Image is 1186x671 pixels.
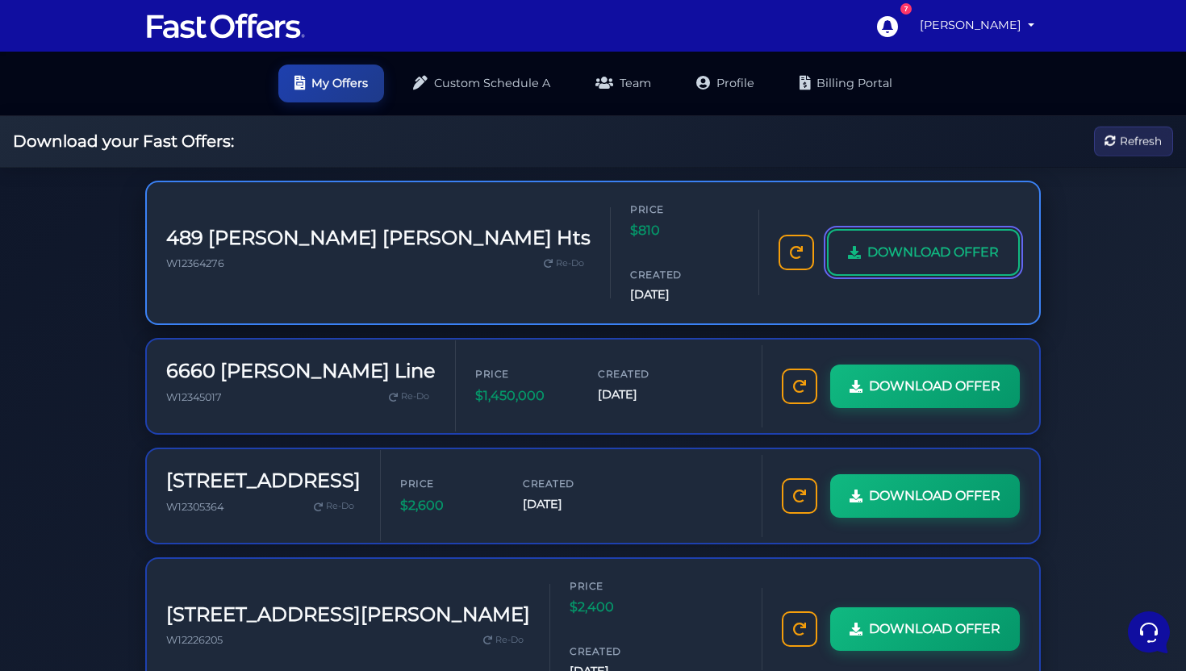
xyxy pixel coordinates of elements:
a: Re-Do [382,386,436,407]
a: Re-Do [477,630,530,651]
a: 7 [868,7,905,44]
img: dark [26,116,58,148]
button: Start a Conversation [26,161,297,194]
span: Price [400,476,497,491]
span: [DATE] [630,285,727,304]
span: Refresh [1120,132,1162,150]
input: Search for an Article... [36,260,264,277]
iframe: Customerly Messenger Launcher [1125,608,1173,656]
a: DOWNLOAD OFFER [830,474,1020,518]
a: See all [261,90,297,103]
h3: [STREET_ADDRESS] [166,469,361,493]
a: DOWNLOAD OFFER [830,365,1020,408]
span: DOWNLOAD OFFER [869,376,1000,397]
span: DOWNLOAD OFFER [867,242,999,263]
p: Help [250,540,271,555]
span: Price [475,366,572,381]
img: dark [52,116,84,148]
span: Created [630,267,727,282]
a: Billing Portal [783,65,908,102]
span: Find an Answer [26,226,110,239]
span: W12364276 [166,257,224,269]
a: My Offers [278,65,384,102]
span: $1,450,000 [475,386,572,406]
span: W12345017 [166,391,222,403]
span: Re-Do [326,499,354,514]
p: Home [48,540,76,555]
span: DOWNLOAD OFFER [869,486,1000,506]
span: Created [523,476,620,491]
a: DOWNLOAD OFFER [830,607,1020,651]
span: DOWNLOAD OFFER [869,619,1000,640]
button: Home [13,518,112,555]
span: Price [570,578,666,594]
span: $2,400 [570,597,666,618]
h2: Download your Fast Offers: [13,131,234,151]
a: Re-Do [307,496,361,517]
a: Profile [680,65,770,102]
span: Re-Do [495,633,524,648]
a: Custom Schedule A [397,65,566,102]
span: Start a Conversation [116,171,226,184]
span: $2,600 [400,495,497,516]
span: W12226205 [166,634,223,646]
a: [PERSON_NAME] [913,10,1041,41]
a: Team [579,65,667,102]
div: 7 [900,3,912,15]
span: Created [570,644,666,659]
button: Refresh [1094,127,1173,156]
a: Re-Do [537,253,591,274]
button: Help [211,518,310,555]
a: DOWNLOAD OFFER [827,229,1020,276]
h3: 6660 [PERSON_NAME] Line [166,360,436,383]
span: Your Conversations [26,90,131,103]
span: $810 [630,220,727,241]
h2: Hello [PERSON_NAME] 👋 [13,13,271,65]
span: Created [598,366,695,381]
button: Messages [112,518,211,555]
span: Price [630,202,727,217]
span: [DATE] [598,386,695,404]
a: Open Help Center [201,226,297,239]
span: W12305364 [166,501,223,513]
span: Re-Do [401,390,429,404]
span: [DATE] [523,495,620,514]
span: Re-Do [556,256,584,271]
p: Messages [139,540,185,555]
h3: [STREET_ADDRESS][PERSON_NAME] [166,603,530,627]
h3: 489 [PERSON_NAME] [PERSON_NAME] Hts [166,227,591,250]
